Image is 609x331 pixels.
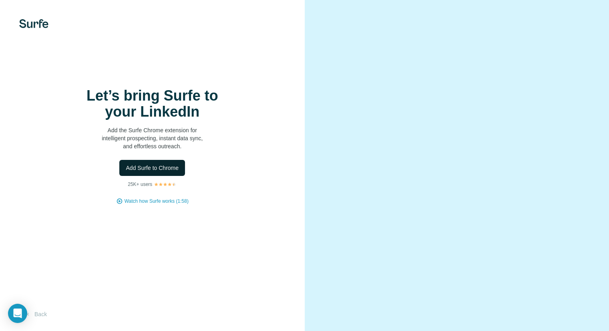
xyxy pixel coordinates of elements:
[128,181,152,188] p: 25K+ users
[72,126,232,150] p: Add the Surfe Chrome extension for intelligent prospecting, instant data sync, and effortless out...
[19,19,48,28] img: Surfe's logo
[72,88,232,120] h1: Let’s bring Surfe to your LinkedIn
[154,182,177,187] img: Rating Stars
[8,304,27,323] div: Open Intercom Messenger
[119,160,185,176] button: Add Surfe to Chrome
[125,198,189,205] button: Watch how Surfe works (1:58)
[126,164,179,172] span: Add Surfe to Chrome
[19,307,52,321] button: Back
